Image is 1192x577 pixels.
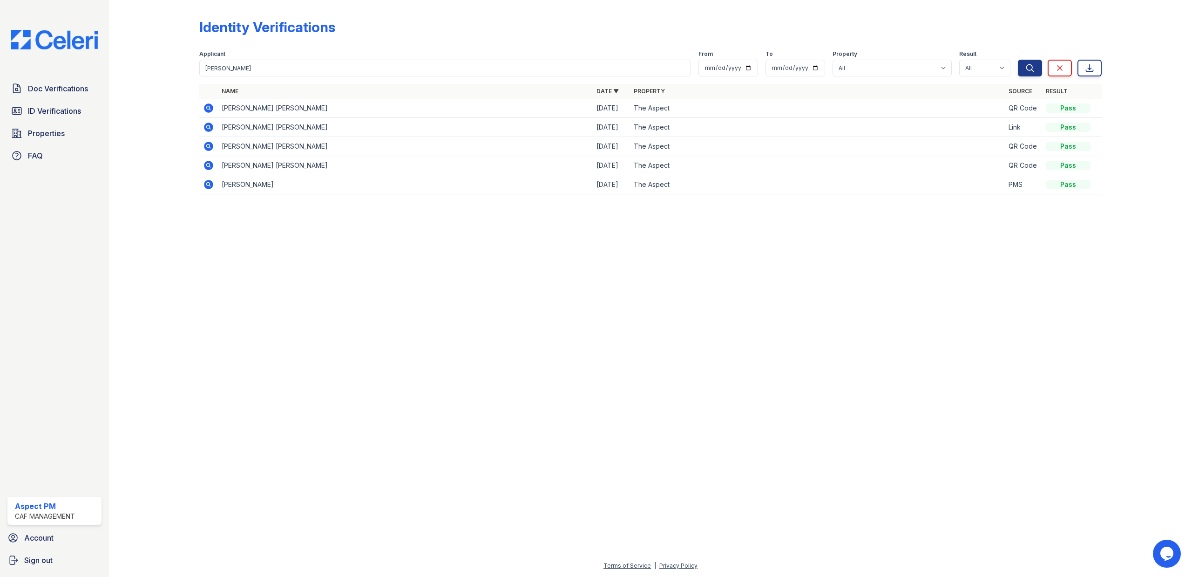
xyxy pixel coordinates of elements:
td: The Aspect [630,175,1005,194]
a: Account [4,529,105,547]
span: ID Verifications [28,105,81,117]
input: Search by name or phone number [199,60,691,76]
span: Account [24,532,54,543]
td: [PERSON_NAME] [PERSON_NAME] [218,99,593,118]
iframe: chat widget [1153,540,1183,568]
td: [PERSON_NAME] [PERSON_NAME] [218,156,593,175]
a: FAQ [7,146,102,165]
td: [DATE] [593,156,630,175]
a: Privacy Policy [659,562,698,569]
td: [DATE] [593,99,630,118]
td: The Aspect [630,156,1005,175]
td: QR Code [1005,156,1042,175]
div: Pass [1046,103,1090,113]
td: Link [1005,118,1042,137]
div: Aspect PM [15,501,75,512]
span: Sign out [24,555,53,566]
img: CE_Logo_Blue-a8612792a0a2168367f1c8372b55b34899dd931a85d93a1a3d3e32e68fde9ad4.png [4,30,105,49]
span: FAQ [28,150,43,161]
a: Name [222,88,238,95]
div: CAF Management [15,512,75,521]
td: QR Code [1005,99,1042,118]
td: PMS [1005,175,1042,194]
td: [PERSON_NAME] [PERSON_NAME] [218,137,593,156]
div: Pass [1046,142,1090,151]
label: Property [833,50,857,58]
td: [PERSON_NAME] [218,175,593,194]
a: Terms of Service [603,562,651,569]
a: Sign out [4,551,105,570]
div: | [654,562,656,569]
label: From [698,50,713,58]
td: The Aspect [630,99,1005,118]
td: The Aspect [630,118,1005,137]
label: To [765,50,773,58]
a: Result [1046,88,1068,95]
td: [DATE] [593,118,630,137]
span: Properties [28,128,65,139]
td: [DATE] [593,175,630,194]
div: Identity Verifications [199,19,335,35]
div: Pass [1046,123,1090,132]
div: Pass [1046,180,1090,189]
a: Property [634,88,665,95]
span: Doc Verifications [28,83,88,94]
label: Result [959,50,976,58]
td: [PERSON_NAME] [PERSON_NAME] [218,118,593,137]
a: Source [1009,88,1032,95]
a: Properties [7,124,102,143]
td: The Aspect [630,137,1005,156]
div: Pass [1046,161,1090,170]
td: QR Code [1005,137,1042,156]
label: Applicant [199,50,225,58]
a: ID Verifications [7,102,102,120]
td: [DATE] [593,137,630,156]
a: Doc Verifications [7,79,102,98]
a: Date ▼ [596,88,619,95]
